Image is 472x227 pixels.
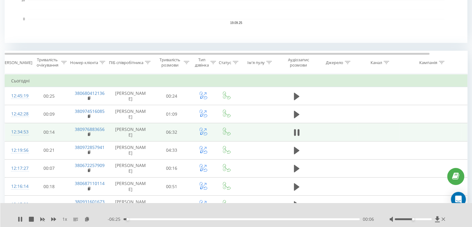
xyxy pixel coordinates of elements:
[230,21,242,25] text: 19.09.25
[152,159,191,177] td: 00:16
[109,87,152,105] td: [PERSON_NAME]
[219,60,231,65] div: Статус
[75,108,105,114] a: 380974516085
[62,216,67,222] span: 1 x
[152,123,191,141] td: 06:32
[247,60,265,65] div: Ім'я пулу
[451,192,466,207] div: Open Intercom Messenger
[75,199,105,205] a: 380931601673
[158,57,182,68] div: Тривалість розмови
[152,105,191,123] td: 01:09
[152,141,191,159] td: 04:33
[11,144,24,156] div: 12:19:56
[75,126,105,132] a: 380976883656
[30,123,69,141] td: 00:14
[152,87,191,105] td: 00:24
[108,216,124,222] span: - 06:25
[283,57,313,68] div: Аудіозапис розмови
[152,196,191,214] td: 00:03
[412,218,414,220] div: Accessibility label
[23,17,25,21] text: 0
[30,178,69,196] td: 00:18
[109,178,152,196] td: [PERSON_NAME]
[109,60,143,65] div: ПІБ співробітника
[70,60,98,65] div: Номер клієнта
[11,180,24,192] div: 12:16:14
[30,141,69,159] td: 00:21
[126,218,129,220] div: Accessibility label
[35,57,60,68] div: Тривалість очікування
[419,60,437,65] div: Кампанія
[11,198,24,211] div: 12:15:29
[195,57,209,68] div: Тип дзвінка
[11,162,24,174] div: 12:17:27
[75,162,105,168] a: 380672257909
[11,108,24,120] div: 12:42:28
[30,159,69,177] td: 00:07
[30,87,69,105] td: 00:25
[1,60,32,65] div: [PERSON_NAME]
[75,180,105,186] a: 380687110114
[30,105,69,123] td: 00:09
[75,90,105,96] a: 380680412136
[30,196,69,214] td: 00:06
[363,216,374,222] span: 00:06
[371,60,382,65] div: Канал
[152,178,191,196] td: 00:51
[109,159,152,177] td: [PERSON_NAME]
[326,60,343,65] div: Джерело
[11,90,24,102] div: 12:45:19
[109,123,152,141] td: [PERSON_NAME]
[109,141,152,159] td: [PERSON_NAME]
[109,196,152,214] td: [PERSON_NAME]
[109,105,152,123] td: [PERSON_NAME]
[11,126,24,138] div: 12:34:53
[75,144,105,150] a: 380972857941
